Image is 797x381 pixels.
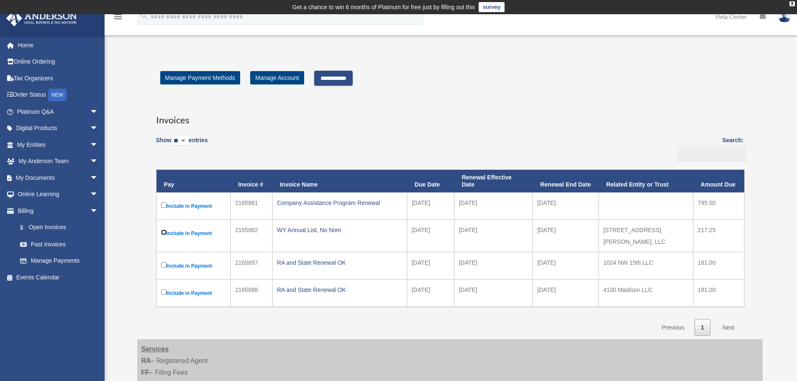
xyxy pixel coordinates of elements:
input: Include in Payment [161,262,167,268]
div: Company Assistance Program Renewal [277,197,402,209]
strong: RA [141,357,151,364]
td: [DATE] [454,220,533,252]
label: Search: [674,135,744,161]
a: Billingarrow_drop_down [6,202,107,219]
a: Order StatusNEW [6,87,111,104]
input: Include in Payment [161,230,167,235]
th: Due Date: activate to sort column ascending [407,170,454,192]
strong: FF [141,369,150,376]
td: [DATE] [533,220,599,252]
span: arrow_drop_down [90,136,107,153]
a: Platinum Q&Aarrow_drop_down [6,103,111,120]
div: RA and State Renewal OK [277,284,402,296]
a: My Anderson Teamarrow_drop_down [6,153,111,170]
td: [DATE] [407,279,454,307]
span: arrow_drop_down [90,202,107,220]
i: menu [113,12,123,22]
i: search [140,11,149,20]
a: Home [6,37,111,54]
h3: Invoices [156,106,744,127]
input: Search: [677,145,747,161]
th: Amount Due: activate to sort column ascending [693,170,744,192]
a: Tax Organizers [6,70,111,87]
a: Digital Productsarrow_drop_down [6,120,111,137]
span: arrow_drop_down [90,186,107,203]
label: Include in Payment [161,201,226,211]
td: [DATE] [533,252,599,279]
td: [DATE] [454,279,533,307]
td: 2165882 [231,220,272,252]
a: $Open Invoices [12,219,103,236]
a: Manage Account [250,71,304,84]
td: 2165881 [231,192,272,220]
td: [DATE] [533,279,599,307]
strong: Services [141,345,169,353]
span: arrow_drop_down [90,169,107,187]
th: Related Entity or Trust: activate to sort column ascending [599,170,693,192]
a: My Documentsarrow_drop_down [6,169,111,186]
th: Invoice #: activate to sort column ascending [231,170,272,192]
label: Include in Payment [161,261,226,271]
label: Include in Payment [161,228,226,238]
a: Manage Payments [12,253,107,269]
td: 181.00 [693,252,744,279]
td: [DATE] [454,252,533,279]
a: Previous [655,319,690,336]
td: 2165897 [231,252,272,279]
span: $ [25,222,29,233]
td: 2165898 [231,279,272,307]
span: arrow_drop_down [90,120,107,137]
td: [DATE] [407,192,454,220]
label: Show entries [156,135,208,154]
img: Anderson Advisors Platinum Portal [4,10,79,26]
td: [DATE] [454,192,533,220]
a: Next [716,319,741,336]
img: User Pic [778,10,791,23]
td: [DATE] [407,252,454,279]
td: [DATE] [533,192,599,220]
div: NEW [48,89,67,101]
div: Get a chance to win 6 months of Platinum for free just by filling out this [292,2,475,12]
td: 4100 Madison LLC [599,279,693,307]
input: Include in Payment [161,202,167,208]
a: Manage Payment Methods [160,71,240,84]
td: [STREET_ADDRESS][PERSON_NAME], LLC [599,220,693,252]
a: 1 [694,319,710,336]
label: Include in Payment [161,288,226,298]
td: 181.00 [693,279,744,307]
span: arrow_drop_down [90,153,107,170]
a: Online Learningarrow_drop_down [6,186,111,203]
td: 795.00 [693,192,744,220]
div: close [789,1,795,6]
th: Renewal Effective Date: activate to sort column ascending [454,170,533,192]
a: My Entitiesarrow_drop_down [6,136,111,153]
th: Invoice Name: activate to sort column ascending [272,170,407,192]
span: arrow_drop_down [90,103,107,120]
th: Pay: activate to sort column descending [156,170,231,192]
a: menu [113,15,123,22]
a: survey [479,2,505,12]
div: RA and State Renewal OK [277,257,402,268]
a: Online Ordering [6,54,111,70]
td: 1024 NW 15th LLC [599,252,693,279]
th: Renewal End Date: activate to sort column ascending [533,170,599,192]
a: Events Calendar [6,269,111,286]
td: [DATE] [407,220,454,252]
div: WY Annual List, No Nom [277,224,402,236]
td: 217.25 [693,220,744,252]
input: Include in Payment [161,289,167,295]
select: Showentries [172,136,189,146]
a: Past Invoices [12,236,107,253]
